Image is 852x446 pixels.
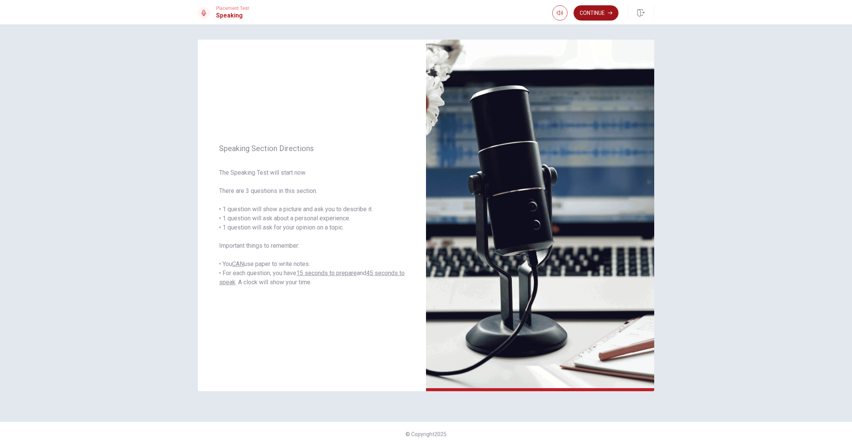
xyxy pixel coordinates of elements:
[405,431,447,437] span: © Copyright 2025
[426,40,654,391] img: speaking intro
[216,6,249,11] span: Placement Test
[574,5,618,21] button: Continue
[296,269,357,277] u: 15 seconds to prepare
[216,11,249,20] h1: Speaking
[219,168,405,287] span: The Speaking Test will start now. There are 3 questions in this section. • 1 question will show a...
[232,260,244,268] u: CAN
[219,144,405,153] span: Speaking Section Directions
